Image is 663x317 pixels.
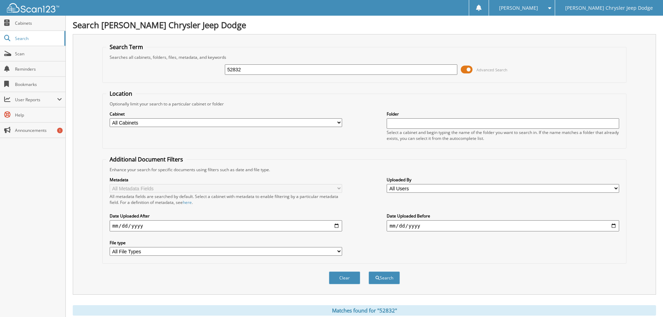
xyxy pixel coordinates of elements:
[565,6,653,10] span: [PERSON_NAME] Chrysler Jeep Dodge
[110,213,342,219] label: Date Uploaded After
[106,90,136,97] legend: Location
[15,81,62,87] span: Bookmarks
[476,67,507,72] span: Advanced Search
[369,271,400,284] button: Search
[110,111,342,117] label: Cabinet
[73,19,656,31] h1: Search [PERSON_NAME] Chrysler Jeep Dodge
[7,3,59,13] img: scan123-logo-white.svg
[499,6,538,10] span: [PERSON_NAME]
[387,129,619,141] div: Select a cabinet and begin typing the name of the folder you want to search in. If the name match...
[15,35,61,41] span: Search
[73,305,656,316] div: Matches found for "52832"
[106,167,623,173] div: Enhance your search for specific documents using filters such as date and file type.
[15,66,62,72] span: Reminders
[110,220,342,231] input: start
[329,271,360,284] button: Clear
[106,101,623,107] div: Optionally limit your search to a particular cabinet or folder
[387,220,619,231] input: end
[110,240,342,246] label: File type
[110,193,342,205] div: All metadata fields are searched by default. Select a cabinet with metadata to enable filtering b...
[15,20,62,26] span: Cabinets
[15,51,62,57] span: Scan
[15,97,57,103] span: User Reports
[110,177,342,183] label: Metadata
[387,111,619,117] label: Folder
[57,128,63,133] div: 1
[15,112,62,118] span: Help
[387,213,619,219] label: Date Uploaded Before
[15,127,62,133] span: Announcements
[387,177,619,183] label: Uploaded By
[106,156,187,163] legend: Additional Document Filters
[106,43,147,51] legend: Search Term
[183,199,192,205] a: here
[106,54,623,60] div: Searches all cabinets, folders, files, metadata, and keywords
